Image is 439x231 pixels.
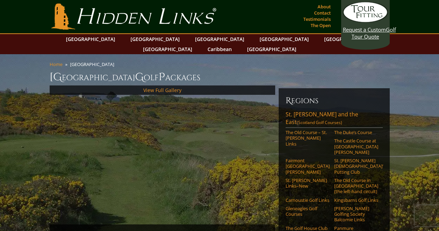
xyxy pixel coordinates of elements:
a: Kingsbarns Golf Links [334,197,378,203]
a: The Old Course – St. [PERSON_NAME] Links [286,130,330,147]
a: Fairmont [GEOGRAPHIC_DATA][PERSON_NAME] [286,158,330,175]
a: Panmure [334,225,378,231]
a: Caribbean [204,44,235,54]
span: G [135,70,144,84]
a: Gleneagles Golf Courses [286,206,330,217]
a: Contact [312,8,332,18]
a: Home [50,61,62,67]
a: St. [PERSON_NAME] and the East(Scotland Golf Courses) [286,110,383,128]
a: Carnoustie Golf Links [286,197,330,203]
a: St. [PERSON_NAME] [DEMOGRAPHIC_DATA]’ Putting Club [334,158,378,175]
a: The Golf House Club [286,225,330,231]
h1: [GEOGRAPHIC_DATA] olf ackages [50,70,390,84]
a: Testimonials [302,14,332,24]
a: [GEOGRAPHIC_DATA] [140,44,196,54]
a: [GEOGRAPHIC_DATA] [62,34,119,44]
a: The Castle Course at [GEOGRAPHIC_DATA][PERSON_NAME] [334,138,378,155]
a: The Old Course in [GEOGRAPHIC_DATA] (the left-hand circuit) [334,178,378,195]
a: [GEOGRAPHIC_DATA] [321,34,377,44]
a: Request a CustomGolf Tour Quote [343,2,388,40]
a: [PERSON_NAME] Golfing Society Balcomie Links [334,206,378,223]
a: [GEOGRAPHIC_DATA] [127,34,183,44]
a: The Duke’s Course [334,130,378,135]
a: The Open [309,20,332,30]
span: P [159,70,165,84]
a: [GEOGRAPHIC_DATA] [256,34,312,44]
li: [GEOGRAPHIC_DATA] [70,61,117,67]
a: [GEOGRAPHIC_DATA] [244,44,300,54]
a: St. [PERSON_NAME] Links–New [286,178,330,189]
span: (Scotland Golf Courses) [297,119,342,125]
h6: Regions [286,95,383,106]
a: View Full Gallery [143,87,181,93]
a: [GEOGRAPHIC_DATA] [192,34,248,44]
span: Request a Custom [343,26,386,33]
a: About [316,2,332,11]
